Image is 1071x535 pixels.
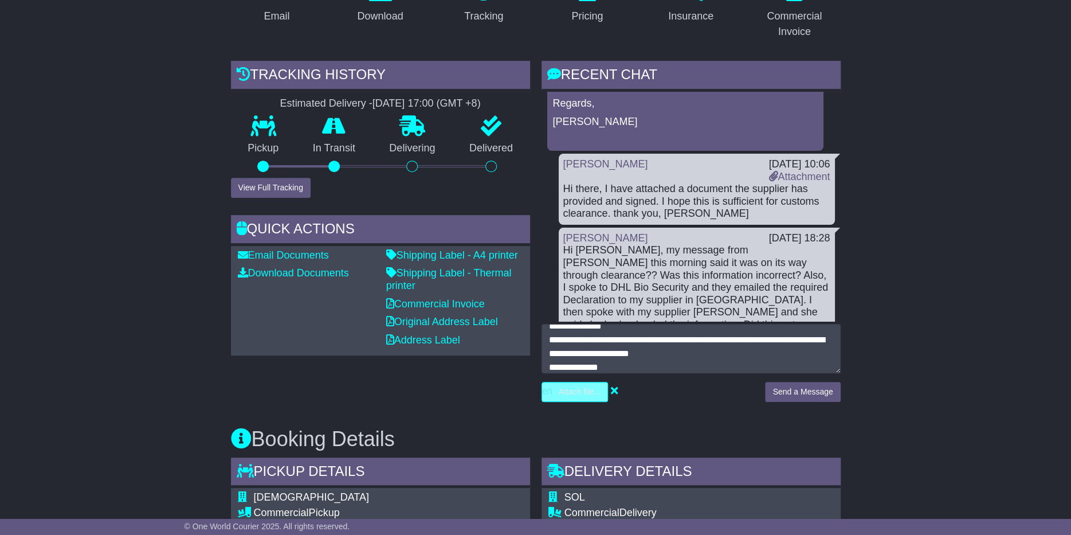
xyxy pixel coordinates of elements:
p: Delivering [372,142,453,155]
a: Original Address Label [386,316,498,327]
a: Shipping Label - A4 printer [386,249,518,261]
div: Tracking [464,9,503,24]
a: Download Documents [238,267,349,279]
a: Commercial Invoice [386,298,485,310]
span: SOL [564,491,585,503]
span: Commercial [564,507,619,518]
div: Estimated Delivery - [231,97,530,110]
span: [DEMOGRAPHIC_DATA] [254,491,369,503]
p: [PERSON_NAME] [553,116,818,128]
div: Tracking history [231,61,530,92]
div: [DATE] 10:06 [768,158,830,171]
a: [PERSON_NAME] [563,158,648,170]
div: Commercial Invoice [756,9,833,40]
a: Email Documents [238,249,329,261]
p: Pickup [231,142,296,155]
span: Commercial [254,507,309,518]
div: Pickup [254,507,513,520]
h3: Booking Details [231,428,841,451]
a: Address Label [386,334,460,346]
p: In Transit [296,142,372,155]
p: Delivered [452,142,530,155]
a: Shipping Label - Thermal printer [386,267,512,291]
div: Download [357,9,403,24]
a: [PERSON_NAME] [563,232,648,244]
span: © One World Courier 2025. All rights reserved. [185,522,350,531]
button: Send a Message [765,382,840,402]
div: Pricing [571,9,603,24]
div: [DATE] 18:28 [769,232,830,245]
p: Regards, [553,97,818,110]
div: Email [264,9,289,24]
div: Hi there, I have attached a document the supplier has provided and signed. I hope this is suffici... [563,183,830,220]
div: Pickup Details [231,458,530,489]
button: View Full Tracking [231,178,311,198]
div: Delivery Details [542,458,841,489]
div: Hi [PERSON_NAME], my message from [PERSON_NAME] this morning said it was on its way through clear... [563,244,830,381]
div: [DATE] 17:00 (GMT +8) [372,97,481,110]
a: Attachment [768,171,830,182]
div: Delivery [564,507,751,520]
div: RECENT CHAT [542,61,841,92]
div: Insurance [668,9,713,24]
div: Quick Actions [231,215,530,246]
